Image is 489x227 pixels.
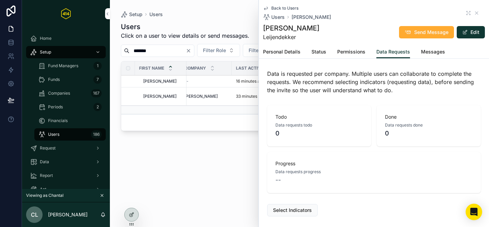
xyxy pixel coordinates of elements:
[421,48,445,55] span: Messages
[311,46,326,59] a: Status
[275,160,473,167] span: Progress
[143,79,182,84] a: [PERSON_NAME]
[91,89,102,97] div: 167
[34,87,106,99] a: Companies167
[249,47,283,54] span: Filter Company
[40,187,46,192] span: Act
[34,115,106,127] a: Financials
[337,48,365,55] span: Permissions
[93,103,102,111] div: 2
[40,173,53,178] span: Report
[184,65,206,71] span: Company
[457,26,485,38] button: Edit
[263,23,319,33] h1: [PERSON_NAME]
[48,118,68,123] span: Financials
[263,33,319,41] span: Leijendekker
[337,46,365,59] a: Permissions
[263,14,285,21] a: Users
[26,169,106,182] a: Report
[385,122,423,128] span: Data requests done
[275,113,363,120] span: Todo
[263,46,300,59] a: Personal Details
[143,94,182,99] a: [PERSON_NAME]
[61,8,71,19] img: App logo
[121,32,249,40] span: Click on a user to view details or send messages.
[34,128,106,141] a: Users186
[184,79,189,84] span: --
[149,11,163,18] a: Users
[292,14,331,21] a: [PERSON_NAME]
[40,49,51,55] span: Setup
[40,159,49,165] span: Data
[236,79,297,84] a: 16 minutes ago
[48,132,59,137] span: Users
[121,11,143,18] a: Setup
[376,46,410,59] a: Data Requests
[376,48,410,55] span: Data Requests
[236,65,270,71] span: Last active at
[26,183,106,195] a: Act
[275,122,312,128] span: Data requests todo
[385,129,473,138] span: 0
[93,75,102,84] div: 7
[184,94,228,99] a: [PERSON_NAME]
[22,27,110,189] div: scrollable content
[466,204,482,220] div: Open Intercom Messenger
[267,204,318,216] button: Select Indicators
[236,94,297,99] a: 33 minutes ago
[263,5,298,11] a: Back to Users
[40,145,56,151] span: Request
[271,5,298,11] span: Back to Users
[48,211,88,218] p: [PERSON_NAME]
[271,14,285,21] span: Users
[385,113,473,120] span: Done
[243,44,297,57] button: Select Button
[399,26,454,38] button: Send Message
[93,62,102,70] div: 1
[40,36,52,41] span: Home
[34,73,106,86] a: Funds7
[121,22,249,32] h1: Users
[26,142,106,154] a: Request
[143,79,177,84] span: [PERSON_NAME]
[311,48,326,55] span: Status
[275,169,321,175] span: Data requests progress
[48,63,78,69] span: Fund Managers
[203,47,226,54] span: Filter Role
[263,48,300,55] span: Personal Details
[143,94,177,99] span: [PERSON_NAME]
[139,65,164,71] span: First name
[31,211,38,219] span: CL
[26,156,106,168] a: Data
[129,11,143,18] span: Setup
[184,94,218,99] span: [PERSON_NAME]
[26,193,64,198] span: Viewing as Chantal
[48,91,70,96] span: Companies
[421,46,445,59] a: Messages
[186,48,194,53] button: Clear
[236,79,265,84] p: 16 minutes ago
[34,101,106,113] a: Periods2
[48,104,63,110] span: Periods
[48,77,60,82] span: Funds
[275,129,363,138] span: 0
[267,70,474,94] span: Data is requested per company. Multiple users can collaborate to complete the requests. We recomm...
[275,175,281,185] span: --
[273,207,312,214] span: Select Indicators
[26,46,106,58] a: Setup
[414,29,448,36] span: Send Message
[34,60,106,72] a: Fund Managers1
[91,130,102,139] div: 186
[26,32,106,45] a: Home
[236,94,265,99] p: 33 minutes ago
[184,79,228,84] a: --
[197,44,240,57] button: Select Button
